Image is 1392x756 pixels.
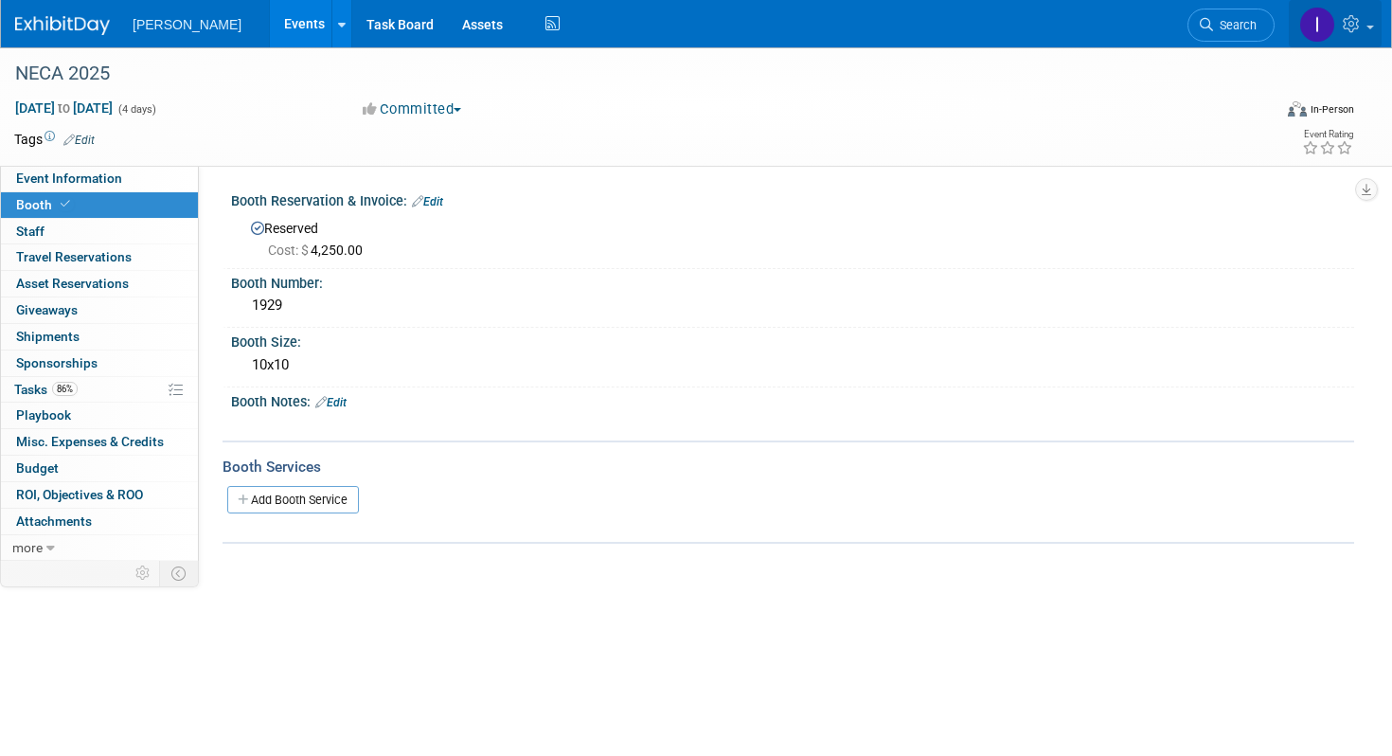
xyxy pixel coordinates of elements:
a: Giveaways [1,297,198,323]
span: Event Information [16,171,122,186]
span: Shipments [16,329,80,344]
a: Booth [1,192,198,218]
a: Edit [315,396,347,409]
span: Budget [16,460,59,476]
a: Search [1187,9,1275,42]
button: Committed [356,99,469,119]
a: Sponsorships [1,351,198,376]
span: Cost: $ [268,243,311,258]
a: Budget [1,456,198,481]
div: Booth Reservation & Invoice: [231,187,1354,211]
span: 4,250.00 [268,243,370,258]
td: Tags [14,130,95,149]
span: [DATE] [DATE] [14,99,114,117]
span: Booth [16,197,74,212]
a: Event Information [1,166,198,191]
a: Shipments [1,324,198,350]
i: Booth reservation complete [61,199,70,209]
span: Staff [16,224,45,239]
div: Booth Notes: [231,387,1354,412]
div: 1929 [245,291,1340,320]
a: Attachments [1,509,198,534]
div: Event Format [1154,99,1354,127]
a: Edit [412,195,443,208]
span: Search [1213,18,1257,32]
a: ROI, Objectives & ROO [1,482,198,508]
span: 86% [52,382,78,396]
img: Isabella DeJulia [1299,7,1335,43]
a: Playbook [1,403,198,428]
span: Travel Reservations [16,249,132,264]
span: more [12,540,43,555]
div: Booth Number: [231,269,1354,293]
img: ExhibitDay [15,16,110,35]
div: In-Person [1310,102,1354,117]
a: Asset Reservations [1,271,198,297]
a: Tasks86% [1,377,198,403]
div: NECA 2025 [9,57,1240,91]
td: Toggle Event Tabs [160,561,199,585]
div: 10x10 [245,351,1340,380]
img: Format-Inperson.png [1288,101,1307,117]
a: Staff [1,219,198,244]
div: Event Rating [1302,130,1353,139]
span: Misc. Expenses & Credits [16,434,164,449]
div: Reserved [245,214,1340,260]
a: more [1,535,198,561]
a: Edit [63,134,95,147]
a: Misc. Expenses & Credits [1,429,198,455]
span: [PERSON_NAME] [133,17,241,32]
td: Personalize Event Tab Strip [127,561,160,585]
span: to [55,100,73,116]
a: Add Booth Service [227,486,359,513]
span: Attachments [16,513,92,529]
span: ROI, Objectives & ROO [16,487,143,502]
span: Giveaways [16,302,78,317]
span: Sponsorships [16,355,98,370]
span: Asset Reservations [16,276,129,291]
a: Travel Reservations [1,244,198,270]
span: (4 days) [116,103,156,116]
div: Booth Size: [231,328,1354,351]
span: Tasks [14,382,78,397]
div: Booth Services [223,457,1354,477]
span: Playbook [16,407,71,423]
